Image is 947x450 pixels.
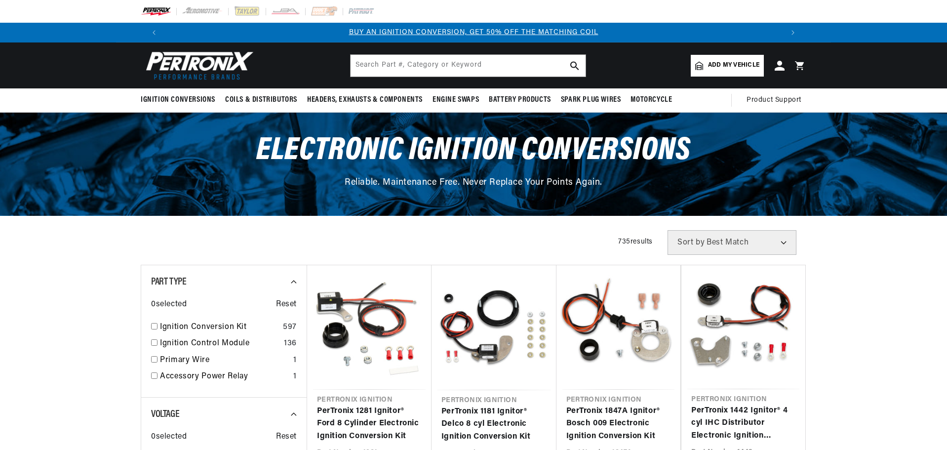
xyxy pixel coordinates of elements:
a: Ignition Control Module [160,337,280,350]
summary: Product Support [747,88,806,112]
a: Ignition Conversion Kit [160,321,279,334]
span: Part Type [151,277,186,287]
select: Sort by [668,230,796,255]
summary: Coils & Distributors [220,88,302,112]
div: 597 [283,321,297,334]
span: Motorcycle [631,95,672,105]
img: Pertronix [141,48,254,82]
button: Translation missing: en.sections.announcements.next_announcement [783,23,803,42]
input: Search Part #, Category or Keyword [351,55,586,77]
span: Headers, Exhausts & Components [307,95,423,105]
span: Add my vehicle [708,61,759,70]
span: Product Support [747,95,801,106]
div: 136 [284,337,297,350]
span: 0 selected [151,298,187,311]
summary: Motorcycle [626,88,677,112]
div: 1 [293,370,297,383]
a: Add my vehicle [691,55,764,77]
summary: Spark Plug Wires [556,88,626,112]
span: 735 results [618,238,653,245]
a: Primary Wire [160,354,289,367]
span: Reset [276,298,297,311]
a: PerTronix 1847A Ignitor® Bosch 009 Electronic Ignition Conversion Kit [566,405,671,443]
slideshow-component: Translation missing: en.sections.announcements.announcement_bar [116,23,831,42]
summary: Battery Products [484,88,556,112]
span: Reset [276,431,297,444]
span: Spark Plug Wires [561,95,621,105]
a: PerTronix 1442 Ignitor® 4 cyl IHC Distributor Electronic Ignition Conversion Kit [691,405,795,443]
span: Reliable. Maintenance Free. Never Replace Your Points Again. [345,178,602,187]
span: Voltage [151,409,179,419]
span: Coils & Distributors [225,95,297,105]
div: 1 [293,354,297,367]
summary: Headers, Exhausts & Components [302,88,428,112]
div: 1 of 3 [164,27,783,38]
a: BUY AN IGNITION CONVERSION, GET 50% OFF THE MATCHING COIL [349,29,598,36]
button: Translation missing: en.sections.announcements.previous_announcement [144,23,164,42]
a: PerTronix 1281 Ignitor® Ford 8 Cylinder Electronic Ignition Conversion Kit [317,405,422,443]
button: search button [564,55,586,77]
span: Engine Swaps [433,95,479,105]
span: Electronic Ignition Conversions [256,135,691,167]
div: Announcement [164,27,783,38]
span: 0 selected [151,431,187,444]
summary: Engine Swaps [428,88,484,112]
span: Ignition Conversions [141,95,215,105]
a: Accessory Power Relay [160,370,289,383]
summary: Ignition Conversions [141,88,220,112]
span: Battery Products [489,95,551,105]
span: Sort by [677,239,705,246]
a: PerTronix 1181 Ignitor® Delco 8 cyl Electronic Ignition Conversion Kit [441,406,547,444]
